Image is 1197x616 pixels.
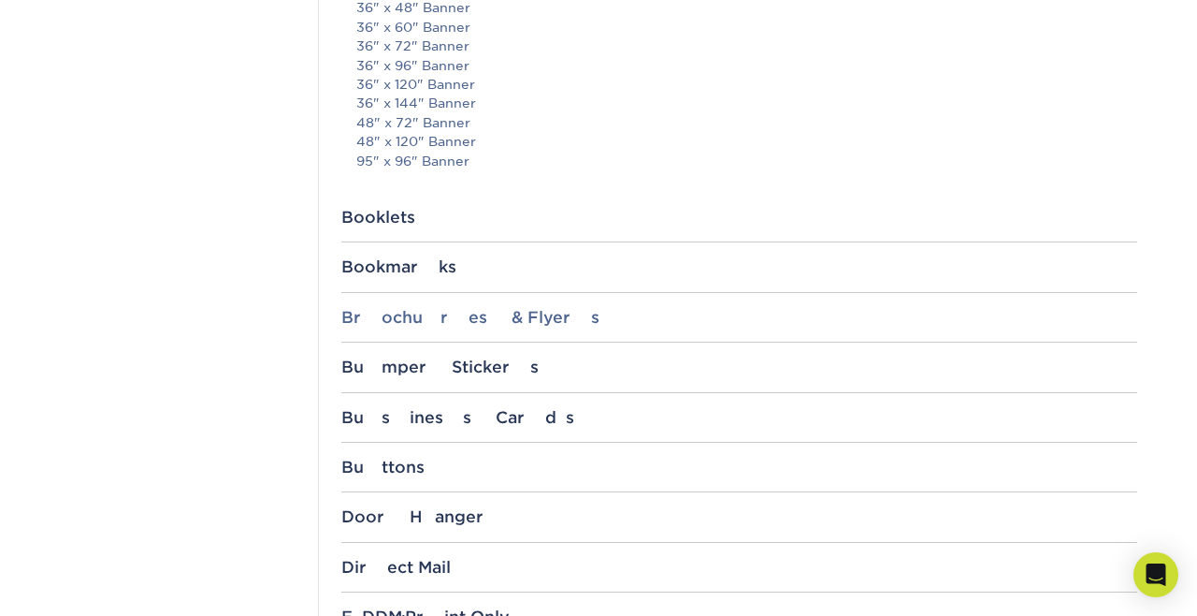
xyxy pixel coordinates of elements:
[356,154,469,169] a: 95" x 96" Banner
[356,115,470,130] a: 48" x 72" Banner
[356,38,469,53] a: 36" x 72" Banner
[356,134,476,149] a: 48" x 120" Banner
[356,77,475,92] a: 36" x 120" Banner
[341,358,1137,376] div: Bumper Stickers
[341,458,1137,477] div: Buttons
[341,558,1137,577] div: Direct Mail
[5,559,159,609] iframe: Google Customer Reviews
[341,408,1137,427] div: Business Cards
[356,95,476,110] a: 36" x 144" Banner
[356,20,470,35] a: 36" x 60" Banner
[341,507,1137,526] div: Door Hanger
[356,58,469,73] a: 36" x 96" Banner
[341,308,1137,327] div: Brochures & Flyers
[1133,552,1178,597] div: Open Intercom Messenger
[341,208,1137,227] div: Booklets
[341,257,1137,276] div: Bookmarks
